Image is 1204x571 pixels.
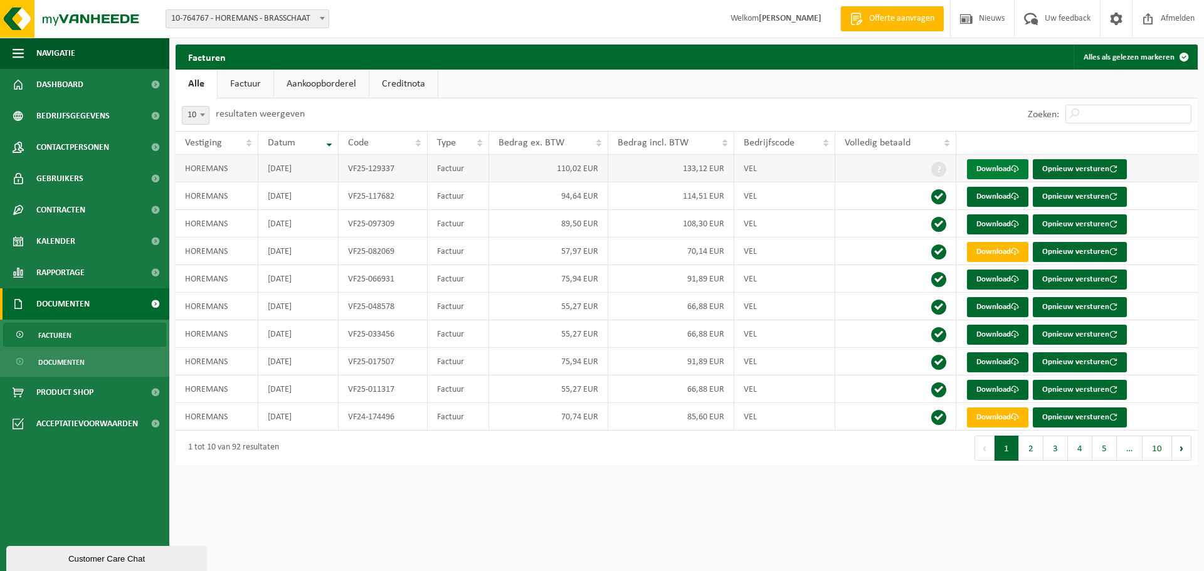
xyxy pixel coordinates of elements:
button: 10 [1143,436,1172,461]
td: HOREMANS [176,375,258,403]
button: Opnieuw versturen [1033,214,1127,234]
td: VEL [734,210,836,238]
button: Opnieuw versturen [1033,242,1127,262]
span: 10 [182,107,209,124]
td: VEL [734,293,836,320]
span: Volledig betaald [845,138,911,148]
td: 55,27 EUR [489,293,608,320]
td: [DATE] [258,320,339,348]
td: VF25-066931 [339,265,428,293]
span: Type [437,138,456,148]
td: VF25-097309 [339,210,428,238]
div: 1 tot 10 van 92 resultaten [182,437,279,459]
a: Download [967,325,1028,345]
td: 55,27 EUR [489,375,608,403]
span: Facturen [38,323,71,347]
button: 3 [1043,436,1068,461]
span: Bedrijfsgegevens [36,100,110,132]
td: VF25-129337 [339,155,428,182]
span: Dashboard [36,69,83,100]
td: [DATE] [258,155,339,182]
td: 57,97 EUR [489,238,608,265]
a: Download [967,187,1028,207]
td: HOREMANS [176,403,258,431]
button: Opnieuw versturen [1033,270,1127,290]
td: 66,88 EUR [608,320,734,348]
td: VEL [734,348,836,375]
a: Aankoopborderel [274,70,369,98]
td: 55,27 EUR [489,320,608,348]
span: Product Shop [36,377,93,408]
td: [DATE] [258,348,339,375]
td: HOREMANS [176,155,258,182]
td: VEL [734,182,836,210]
button: Alles als gelezen markeren [1074,45,1196,70]
span: … [1117,436,1143,461]
a: Documenten [3,350,166,374]
a: Download [967,380,1028,400]
strong: [PERSON_NAME] [759,14,821,23]
td: HOREMANS [176,238,258,265]
td: [DATE] [258,182,339,210]
span: Code [348,138,369,148]
td: 70,74 EUR [489,403,608,431]
button: 2 [1019,436,1043,461]
td: HOREMANS [176,182,258,210]
td: VF25-117682 [339,182,428,210]
a: Download [967,297,1028,317]
td: 66,88 EUR [608,375,734,403]
td: [DATE] [258,265,339,293]
td: Factuur [428,210,489,238]
td: HOREMANS [176,265,258,293]
span: Bedrijfscode [744,138,795,148]
td: Factuur [428,155,489,182]
a: Alle [176,70,217,98]
td: 66,88 EUR [608,293,734,320]
button: Opnieuw versturen [1033,325,1127,345]
td: [DATE] [258,210,339,238]
td: VEL [734,238,836,265]
a: Download [967,270,1028,290]
button: Opnieuw versturen [1033,159,1127,179]
td: [DATE] [258,375,339,403]
a: Creditnota [369,70,438,98]
td: 75,94 EUR [489,265,608,293]
button: Opnieuw versturen [1033,297,1127,317]
span: Documenten [36,288,90,320]
td: Factuur [428,320,489,348]
td: HOREMANS [176,320,258,348]
td: VF25-033456 [339,320,428,348]
span: Navigatie [36,38,75,69]
td: 91,89 EUR [608,348,734,375]
button: Opnieuw versturen [1033,187,1127,207]
span: Kalender [36,226,75,257]
span: Acceptatievoorwaarden [36,408,138,439]
td: Factuur [428,265,489,293]
td: Factuur [428,348,489,375]
td: VEL [734,320,836,348]
td: Factuur [428,293,489,320]
button: 1 [995,436,1019,461]
td: HOREMANS [176,293,258,320]
a: Download [967,214,1028,234]
td: 70,14 EUR [608,238,734,265]
td: Factuur [428,182,489,210]
span: Gebruikers [36,163,83,194]
td: VEL [734,375,836,403]
a: Factuur [218,70,273,98]
span: Contactpersonen [36,132,109,163]
td: [DATE] [258,403,339,431]
button: 4 [1068,436,1092,461]
td: VF24-174496 [339,403,428,431]
span: Bedrag incl. BTW [618,138,689,148]
a: Offerte aanvragen [840,6,944,31]
span: 10-764767 - HOREMANS - BRASSCHAAT [166,9,329,28]
td: HOREMANS [176,210,258,238]
td: [DATE] [258,238,339,265]
td: 108,30 EUR [608,210,734,238]
button: Previous [974,436,995,461]
span: 10 [182,106,209,125]
a: Download [967,352,1028,372]
td: 91,89 EUR [608,265,734,293]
